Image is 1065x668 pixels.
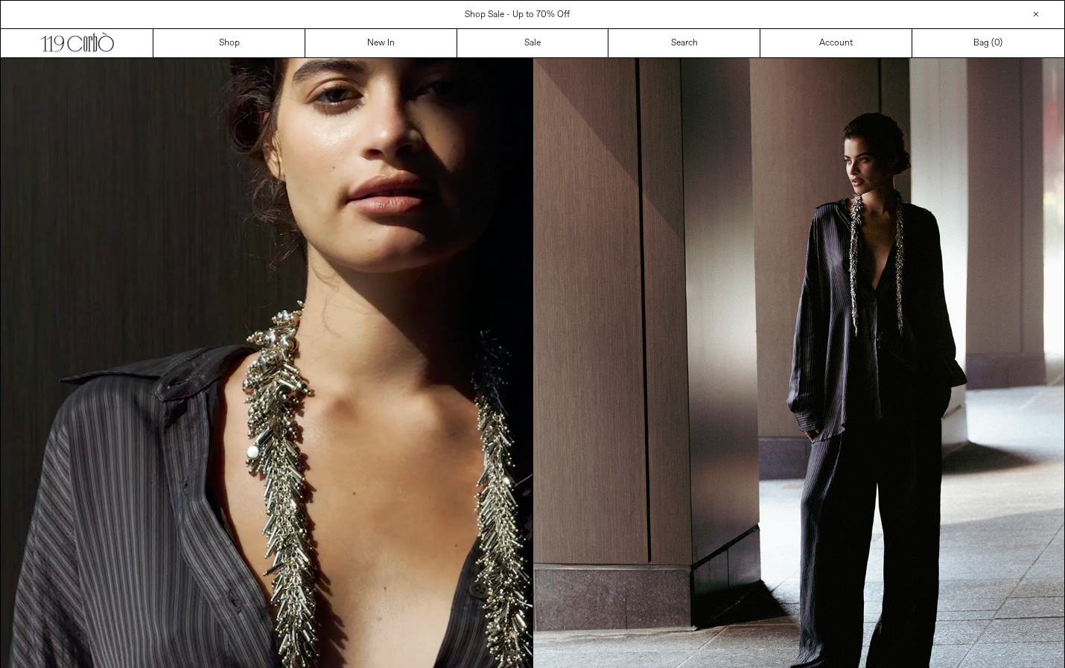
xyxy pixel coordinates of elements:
a: Account [760,29,912,57]
a: Sale [457,29,609,57]
span: 0 [994,37,999,49]
a: Shop Sale - Up to 70% Off [465,9,570,21]
span: ) [994,36,1002,50]
a: Shop [153,29,305,57]
a: New In [305,29,457,57]
a: Search [608,29,760,57]
a: Bag () [912,29,1064,57]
